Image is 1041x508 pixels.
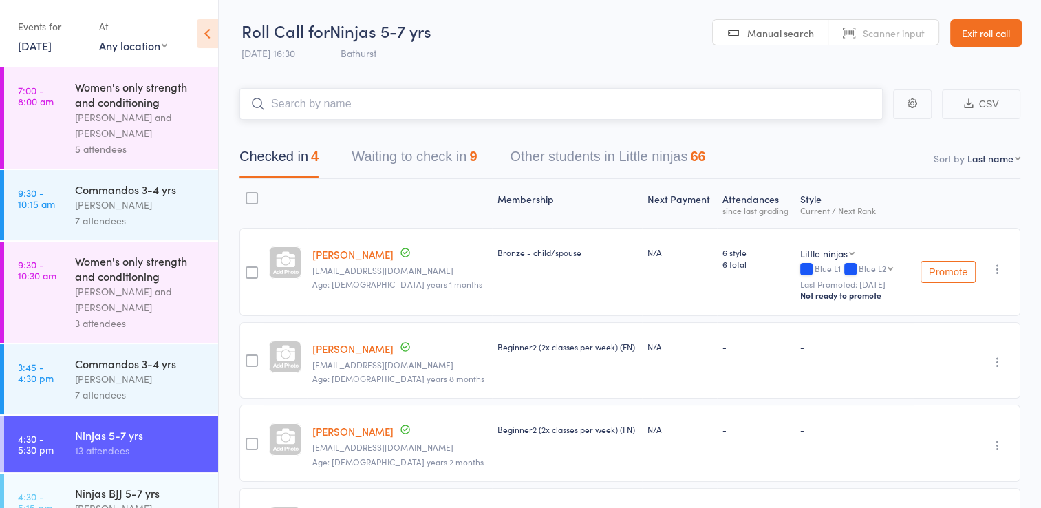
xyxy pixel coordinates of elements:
a: [PERSON_NAME] [312,341,394,356]
div: Bronze - child/spouse [497,246,637,258]
div: Atten­dances [717,185,795,222]
span: Bathurst [341,46,376,60]
div: N/A [647,423,711,435]
div: 4 [311,149,319,164]
div: Not ready to promote [800,290,908,301]
a: [DATE] [18,38,52,53]
span: Age: [DEMOGRAPHIC_DATA] years 8 months [312,372,484,384]
a: 9:30 -10:15 amCommandos 3-4 yrs[PERSON_NAME]7 attendees [4,170,218,240]
a: 9:30 -10:30 amWomen's only strength and conditioning[PERSON_NAME] and [PERSON_NAME]3 attendees [4,242,218,343]
span: Ninjas 5-7 yrs [330,19,431,42]
span: 6 style [722,246,789,258]
div: Women's only strength and conditioning [75,79,206,109]
div: Current / Next Rank [800,206,908,215]
div: 7 attendees [75,387,206,403]
div: 5 attendees [75,141,206,157]
div: 3 attendees [75,315,206,331]
div: N/A [647,246,711,258]
div: 7 attendees [75,213,206,229]
div: Ninjas BJJ 5-7 yrs [75,485,206,500]
time: 7:00 - 8:00 am [18,85,54,107]
div: - [800,423,908,435]
small: Rachelcavallaro@hotmail.com [312,266,486,275]
span: [DATE] 16:30 [242,46,295,60]
span: Roll Call for [242,19,330,42]
time: 9:30 - 10:30 am [18,259,56,281]
div: Any location [99,38,167,53]
div: Blue L1 [800,264,908,275]
small: Nicperry312@gmail.com [312,443,486,452]
span: Scanner input [863,26,925,40]
div: At [99,15,167,38]
div: Little ninjas [800,246,848,260]
button: Promote [921,261,976,283]
a: 3:45 -4:30 pmCommandos 3-4 yrs[PERSON_NAME]7 attendees [4,344,218,414]
div: Blue L2 [859,264,886,273]
a: [PERSON_NAME] [312,247,394,262]
div: Women's only strength and conditioning [75,253,206,284]
div: 13 attendees [75,443,206,458]
div: [PERSON_NAME] [75,371,206,387]
div: Next Payment [642,185,716,222]
a: Exit roll call [950,19,1022,47]
div: [PERSON_NAME] [75,197,206,213]
span: Age: [DEMOGRAPHIC_DATA] years 2 months [312,456,483,467]
time: 4:30 - 5:30 pm [18,433,54,455]
div: [PERSON_NAME] and [PERSON_NAME] [75,284,206,315]
div: - [800,341,908,352]
div: Style [795,185,914,222]
div: Commandos 3-4 yrs [75,182,206,197]
div: - [722,423,789,435]
button: CSV [942,89,1020,119]
button: Checked in4 [239,142,319,178]
time: 9:30 - 10:15 am [18,187,55,209]
span: Age: [DEMOGRAPHIC_DATA] years 1 months [312,278,482,290]
div: Membership [492,185,643,222]
div: Ninjas 5-7 yrs [75,427,206,443]
span: Manual search [747,26,814,40]
div: [PERSON_NAME] and [PERSON_NAME] [75,109,206,141]
small: Last Promoted: [DATE] [800,279,908,289]
input: Search by name [239,88,883,120]
div: 9 [469,149,477,164]
span: 6 total [722,258,789,270]
a: 7:00 -8:00 amWomen's only strength and conditioning[PERSON_NAME] and [PERSON_NAME]5 attendees [4,67,218,169]
div: Events for [18,15,85,38]
time: 3:45 - 4:30 pm [18,361,54,383]
button: Other students in Little ninjas66 [510,142,705,178]
div: Last name [967,151,1013,165]
div: Beginner2 (2x classes per week) (FN) [497,423,637,435]
label: Sort by [934,151,965,165]
div: Commandos 3-4 yrs [75,356,206,371]
a: [PERSON_NAME] [312,424,394,438]
small: Nicperry312@gmail.com [312,360,486,370]
div: - [722,341,789,352]
a: 4:30 -5:30 pmNinjas 5-7 yrs13 attendees [4,416,218,472]
div: 66 [690,149,705,164]
button: Waiting to check in9 [352,142,477,178]
div: N/A [647,341,711,352]
div: since last grading [722,206,789,215]
div: Beginner2 (2x classes per week) (FN) [497,341,637,352]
